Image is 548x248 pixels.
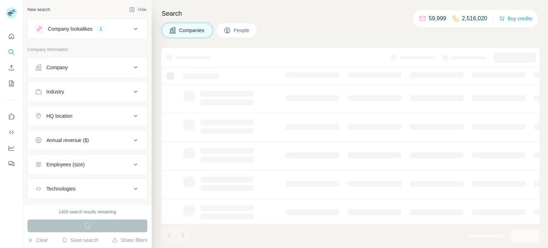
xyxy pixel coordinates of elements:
button: Technologies [28,180,147,197]
span: Companies [179,27,205,34]
button: Hide [124,4,152,15]
div: Company [46,64,68,71]
button: My lists [6,77,17,90]
h4: Search [162,9,539,19]
div: Industry [46,88,64,95]
div: Employees (size) [46,161,85,168]
button: Quick start [6,30,17,43]
button: Enrich CSV [6,61,17,74]
p: Company information [27,46,147,53]
p: 59,999 [429,14,446,23]
span: People [234,27,250,34]
div: New search [27,6,50,13]
p: 2,516,020 [462,14,487,23]
button: Annual revenue ($) [28,132,147,149]
button: Dashboard [6,142,17,155]
button: Buy credits [499,14,532,24]
button: Feedback [6,157,17,170]
div: Annual revenue ($) [46,137,89,144]
button: Company [28,59,147,76]
button: Industry [28,83,147,100]
div: Company lookalikes [48,25,92,32]
button: Use Surfe on LinkedIn [6,110,17,123]
div: 1400 search results remaining [59,209,116,215]
button: Employees (size) [28,156,147,173]
button: Company lookalikes1 [28,20,147,37]
div: HQ location [46,112,72,120]
button: Search [6,46,17,59]
div: Technologies [46,185,76,192]
button: Use Surfe API [6,126,17,139]
button: Save search [62,237,98,244]
button: Share filters [112,237,147,244]
div: 1 [97,26,105,32]
button: Clear [27,237,48,244]
button: HQ location [28,107,147,125]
